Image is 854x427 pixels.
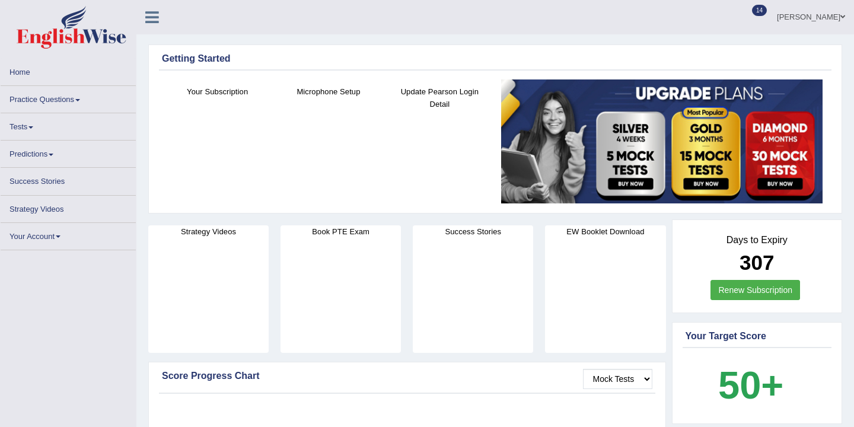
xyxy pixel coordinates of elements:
a: Practice Questions [1,86,136,109]
div: Score Progress Chart [162,369,652,383]
div: Getting Started [162,52,828,66]
h4: Days to Expiry [686,235,829,246]
h4: Book PTE Exam [281,225,401,238]
a: Renew Subscription [710,280,800,300]
h4: EW Booklet Download [545,225,665,238]
a: Your Account [1,223,136,246]
h4: Strategy Videos [148,225,269,238]
div: Your Target Score [686,329,829,343]
a: Home [1,59,136,82]
b: 50+ [718,364,783,407]
h4: Success Stories [413,225,533,238]
a: Success Stories [1,168,136,191]
a: Tests [1,113,136,136]
h4: Your Subscription [168,85,267,98]
h4: Microphone Setup [279,85,378,98]
span: 14 [752,5,767,16]
img: small5.jpg [501,79,823,204]
h4: Update Pearson Login Detail [390,85,489,110]
a: Strategy Videos [1,196,136,219]
a: Predictions [1,141,136,164]
b: 307 [740,251,774,274]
